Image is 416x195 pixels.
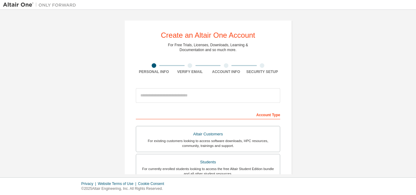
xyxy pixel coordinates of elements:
div: Create an Altair One Account [161,32,255,39]
p: © 2025 Altair Engineering, Inc. All Rights Reserved. [81,186,168,191]
div: Website Terms of Use [98,181,138,186]
div: Account Type [136,110,280,119]
div: Privacy [81,181,98,186]
div: For Free Trials, Licenses, Downloads, Learning & Documentation and so much more. [168,43,248,52]
div: For existing customers looking to access software downloads, HPC resources, community, trainings ... [140,138,276,148]
div: Account Info [208,69,244,74]
div: For currently enrolled students looking to access the free Altair Student Edition bundle and all ... [140,166,276,176]
div: Altair Customers [140,130,276,138]
div: Personal Info [136,69,172,74]
div: Cookie Consent [138,181,167,186]
div: Security Setup [244,69,280,74]
img: Altair One [3,2,79,8]
div: Students [140,158,276,166]
div: Verify Email [172,69,208,74]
